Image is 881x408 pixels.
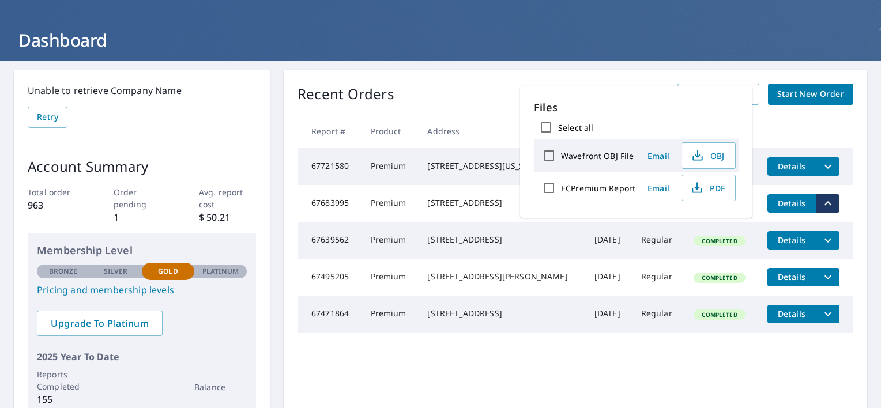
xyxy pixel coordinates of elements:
[632,296,685,333] td: Regular
[46,317,153,330] span: Upgrade To Platinum
[362,222,419,259] td: Premium
[194,381,247,393] p: Balance
[298,185,362,222] td: 67683995
[777,87,844,101] span: Start New Order
[37,110,58,124] span: Retry
[28,107,67,128] button: Retry
[37,368,89,392] p: Reports Completed
[640,147,677,165] button: Email
[767,194,816,213] button: detailsBtn-67683995
[427,160,575,172] div: [STREET_ADDRESS][US_STATE]
[816,268,839,286] button: filesDropdownBtn-67495205
[767,305,816,323] button: detailsBtn-67471864
[362,114,419,148] th: Product
[774,161,809,172] span: Details
[298,84,394,105] p: Recent Orders
[427,234,575,245] div: [STREET_ADDRESS]
[774,198,809,209] span: Details
[362,148,419,185] td: Premium
[298,114,362,148] th: Report #
[37,243,247,258] p: Membership Level
[645,183,672,194] span: Email
[298,296,362,333] td: 67471864
[298,222,362,259] td: 67639562
[28,198,85,212] p: 963
[418,114,585,148] th: Address
[767,268,816,286] button: detailsBtn-67495205
[632,222,685,259] td: Regular
[695,237,744,245] span: Completed
[682,142,736,169] button: OBJ
[682,175,736,201] button: PDF
[816,157,839,176] button: filesDropdownBtn-67721580
[816,194,839,213] button: filesDropdownBtn-67683995
[298,259,362,296] td: 67495205
[14,28,867,52] h1: Dashboard
[768,84,853,105] a: Start New Order
[427,308,575,319] div: [STREET_ADDRESS]
[774,235,809,245] span: Details
[49,266,78,277] p: Bronze
[774,308,809,319] span: Details
[158,266,178,277] p: Gold
[632,259,685,296] td: Regular
[677,84,759,105] a: View All Orders
[362,185,419,222] td: Premium
[561,150,634,161] label: Wavefront OBJ File
[28,84,256,97] p: Unable to retrieve Company Name
[104,266,128,277] p: Silver
[640,179,677,197] button: Email
[645,150,672,161] span: Email
[774,271,809,282] span: Details
[114,186,171,210] p: Order pending
[689,181,726,195] span: PDF
[816,231,839,250] button: filesDropdownBtn-67639562
[695,274,744,282] span: Completed
[37,283,247,297] a: Pricing and membership levels
[37,350,247,364] p: 2025 Year To Date
[561,183,635,194] label: ECPremium Report
[37,311,163,336] a: Upgrade To Platinum
[767,157,816,176] button: detailsBtn-67721580
[427,271,575,282] div: [STREET_ADDRESS][PERSON_NAME]
[37,392,89,406] p: 155
[28,156,256,177] p: Account Summary
[585,296,632,333] td: [DATE]
[585,259,632,296] td: [DATE]
[689,149,726,163] span: OBJ
[695,311,744,319] span: Completed
[767,231,816,250] button: detailsBtn-67639562
[362,296,419,333] td: Premium
[202,266,239,277] p: Platinum
[199,210,256,224] p: $ 50.21
[199,186,256,210] p: Avg. report cost
[585,222,632,259] td: [DATE]
[298,148,362,185] td: 67721580
[427,197,575,209] div: [STREET_ADDRESS]
[28,186,85,198] p: Total order
[534,100,739,115] p: Files
[114,210,171,224] p: 1
[362,259,419,296] td: Premium
[816,305,839,323] button: filesDropdownBtn-67471864
[558,122,593,133] label: Select all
